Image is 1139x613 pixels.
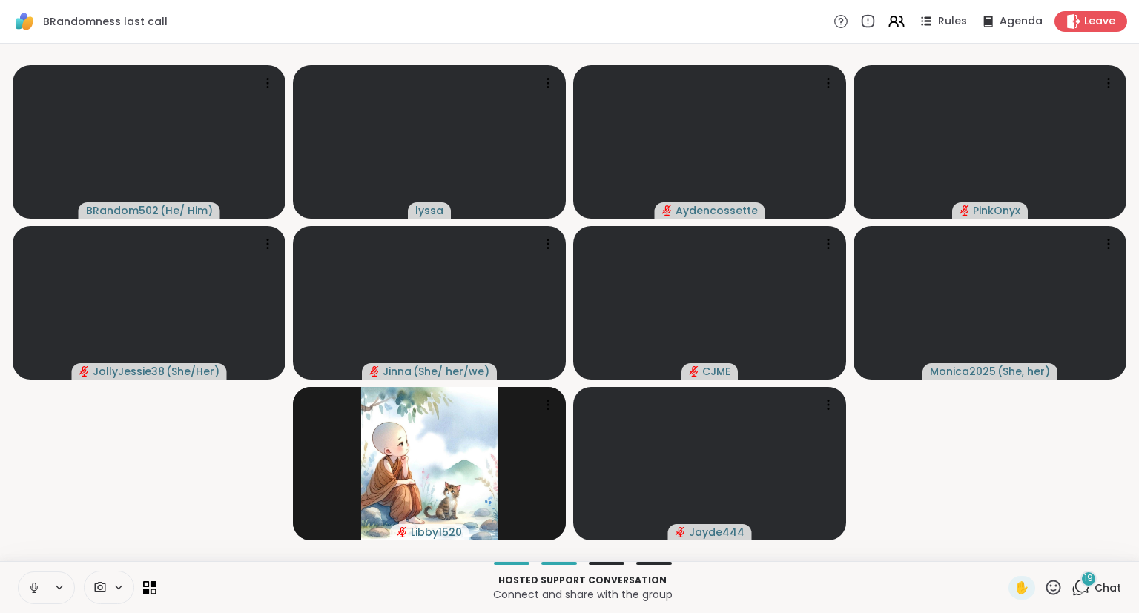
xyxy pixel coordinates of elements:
span: Leave [1084,14,1115,29]
img: ShareWell Logomark [12,9,37,34]
span: ( He/ Him ) [160,203,213,218]
span: Jinna [383,364,412,379]
span: audio-muted [662,205,673,216]
span: ✋ [1014,579,1029,597]
span: lyssa [415,203,443,218]
span: BRandom502 [86,203,159,218]
span: PinkOnyx [973,203,1020,218]
p: Hosted support conversation [165,574,1000,587]
img: Libby1520 [361,387,498,540]
span: Libby1520 [411,525,462,540]
span: Rules [938,14,967,29]
span: audio-muted [397,527,408,537]
span: 19 [1084,572,1093,585]
span: audio-muted [369,366,380,377]
span: ( She, her ) [997,364,1050,379]
span: ( She/ her/we ) [413,364,489,379]
span: JollyJessie38 [93,364,165,379]
p: Connect and share with the group [165,587,1000,602]
span: Monica2025 [930,364,996,379]
span: ( She/Her ) [166,364,219,379]
span: Jayde444 [689,525,745,540]
span: CJME [702,364,730,379]
span: audio-muted [689,366,699,377]
span: Agenda [1000,14,1043,29]
span: BRandomness last call [43,14,168,29]
span: audio-muted [960,205,970,216]
span: Chat [1095,580,1121,595]
span: audio-muted [676,527,686,537]
span: audio-muted [79,366,90,377]
span: Aydencossette [676,203,758,218]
